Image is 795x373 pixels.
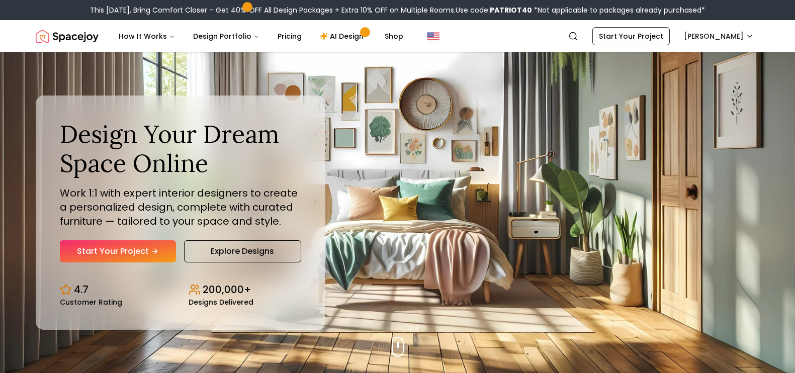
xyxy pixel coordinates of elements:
[377,26,411,46] a: Shop
[490,5,532,15] b: PATRIOT40
[532,5,705,15] span: *Not applicable to packages already purchased*
[427,30,439,42] img: United States
[36,26,99,46] a: Spacejoy
[678,27,760,45] button: [PERSON_NAME]
[60,240,176,262] a: Start Your Project
[60,299,122,306] small: Customer Rating
[60,120,301,177] h1: Design Your Dream Space Online
[312,26,375,46] a: AI Design
[60,274,301,306] div: Design stats
[189,299,253,306] small: Designs Delivered
[36,20,760,52] nav: Global
[456,5,532,15] span: Use code:
[90,5,705,15] div: This [DATE], Bring Comfort Closer – Get 40% OFF All Design Packages + Extra 10% OFF on Multiple R...
[184,240,301,262] a: Explore Designs
[74,283,89,297] p: 4.7
[185,26,268,46] button: Design Portfolio
[592,27,670,45] a: Start Your Project
[270,26,310,46] a: Pricing
[111,26,411,46] nav: Main
[36,26,99,46] img: Spacejoy Logo
[203,283,251,297] p: 200,000+
[60,186,301,228] p: Work 1:1 with expert interior designers to create a personalized design, complete with curated fu...
[111,26,183,46] button: How It Works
